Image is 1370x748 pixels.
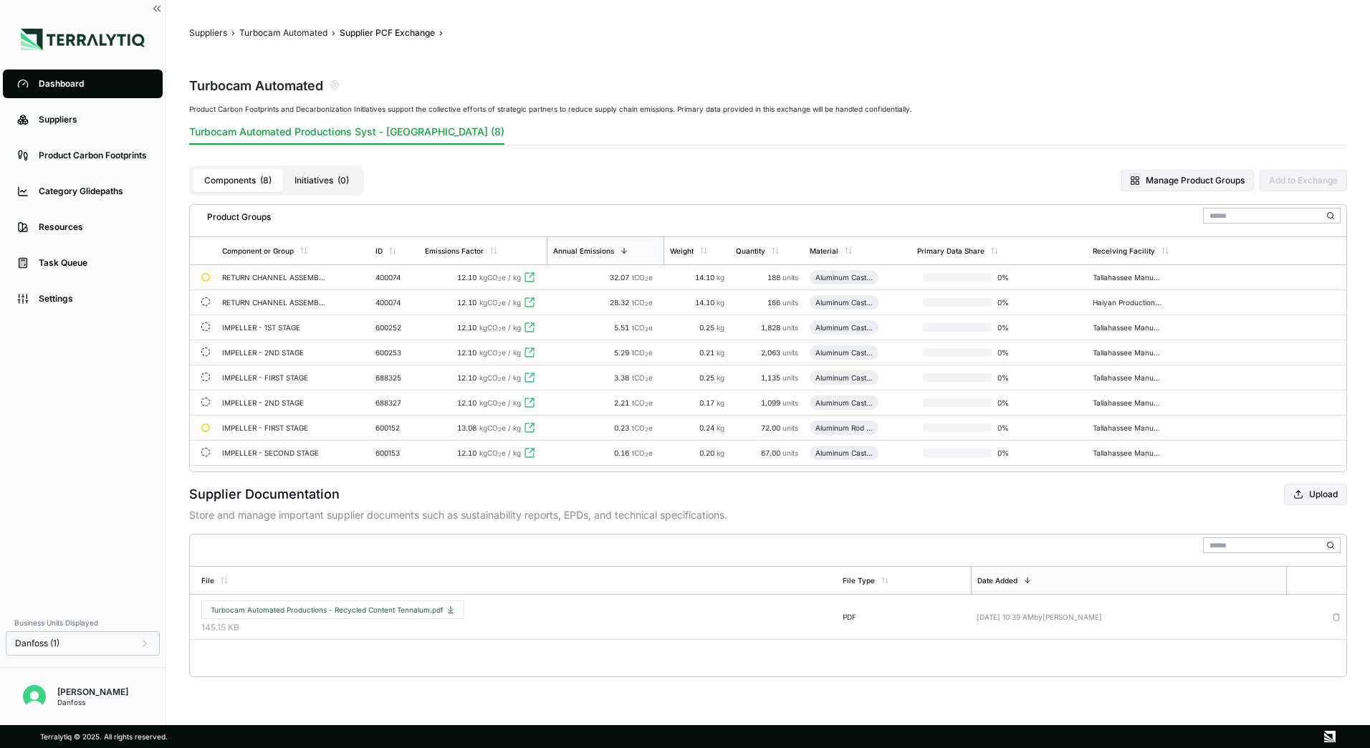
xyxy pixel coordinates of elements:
[222,298,325,307] div: RETURN CHANNEL ASSEMBLY
[699,449,717,457] span: 0.20
[39,150,148,161] div: Product Carbon Footprints
[222,373,325,382] div: IMPELLER - FIRST STAGE
[457,273,476,282] span: 12.10
[717,398,724,407] span: kg
[39,186,148,197] div: Category Glidepaths
[699,348,717,357] span: 0.21
[614,373,632,382] span: 3.38
[457,373,476,382] span: 12.10
[645,401,648,408] sub: 2
[717,298,724,307] span: kg
[479,273,521,282] span: kgCO e / kg
[992,273,1038,282] span: 0 %
[614,398,632,407] span: 2.21
[736,246,765,255] div: Quantity
[375,323,413,332] div: 600252
[761,449,782,457] span: 67.00
[717,423,724,432] span: kg
[222,449,325,457] div: IMPELLER - SECOND STAGE
[815,323,873,332] div: Aluminum Casting (Machined)
[6,614,160,631] div: Business Units Displayed
[1093,398,1161,407] div: Tallahassee Manufacturing
[375,398,413,407] div: 688327
[610,273,632,282] span: 32.07
[1284,484,1347,505] button: Upload
[645,301,648,307] sub: 2
[1093,246,1155,255] div: Receiving Facility
[767,298,782,307] span: 166
[1093,273,1161,282] div: Tallahassee Manufacturing
[425,246,484,255] div: Emissions Factor
[614,423,632,432] span: 0.23
[201,622,831,633] span: 145.15 KB
[699,423,717,432] span: 0.24
[632,373,653,382] span: tCO e
[222,398,325,407] div: IMPELLER - 2ND STAGE
[222,273,325,282] div: RETURN CHANNEL ASSEMBLY
[815,398,873,407] div: Aluminum Casting (Machined)
[614,323,632,332] span: 5.51
[761,373,782,382] span: 1,135
[479,373,521,382] span: kgCO e / kg
[222,323,325,332] div: IMPELLER - 1ST STAGE
[632,273,653,282] span: tCO e
[717,273,724,282] span: kg
[375,348,413,357] div: 600253
[498,276,502,282] sub: 2
[17,679,52,714] button: Open user button
[201,600,464,619] button: Turbocam Automated Productions - Recycled Content Tennalum.pdf
[699,398,717,407] span: 0.17
[670,246,694,255] div: Weight
[260,175,272,186] span: ( 8 )
[57,686,128,698] div: [PERSON_NAME]
[39,114,148,125] div: Suppliers
[632,423,653,432] span: tCO e
[498,351,502,358] sub: 2
[457,449,476,457] span: 12.10
[498,301,502,307] sub: 2
[782,273,798,282] span: units
[695,298,717,307] span: 14.10
[498,376,502,383] sub: 2
[196,206,271,223] div: Product Groups
[782,373,798,382] span: units
[479,423,521,432] span: kgCO e / kg
[992,449,1038,457] span: 0 %
[645,426,648,433] sub: 2
[1093,373,1161,382] div: Tallahassee Manufacturing
[1093,323,1161,332] div: Tallahassee Manufacturing
[992,398,1038,407] span: 0 %
[189,484,340,504] h2: Supplier Documentation
[375,373,413,382] div: 688325
[439,27,443,39] span: ›
[23,685,46,708] img: Victoria Odoma
[332,27,335,39] span: ›
[457,298,476,307] span: 12.10
[717,323,724,332] span: kg
[977,576,1017,585] div: Date Added
[610,298,632,307] span: 28.32
[479,323,521,332] span: kgCO e / kg
[815,423,873,432] div: Aluminum Rod (Machined)
[614,449,632,457] span: 0.16
[917,246,985,255] div: Primary Data Share
[498,451,502,458] sub: 2
[340,27,435,39] button: Supplier PCF Exchange
[457,398,476,407] span: 12.10
[222,423,325,432] div: IMPELLER - FIRST STAGE
[189,508,1347,522] p: Store and manage important supplier documents such as sustainability reports, EPDs, and technical...
[375,246,383,255] div: ID
[782,423,798,432] span: units
[815,298,873,307] div: Aluminum Casting (Machined)
[645,451,648,458] sub: 2
[645,351,648,358] sub: 2
[39,221,148,233] div: Resources
[717,449,724,457] span: kg
[222,246,294,255] div: Component or Group
[283,169,360,192] button: Initiatives(0)
[1093,449,1161,457] div: Tallahassee Manufacturing
[837,595,971,640] td: PDF
[498,401,502,408] sub: 2
[645,326,648,332] sub: 2
[211,605,455,614] span: Turbocam Automated Productions - Recycled Content Tennalum.pdf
